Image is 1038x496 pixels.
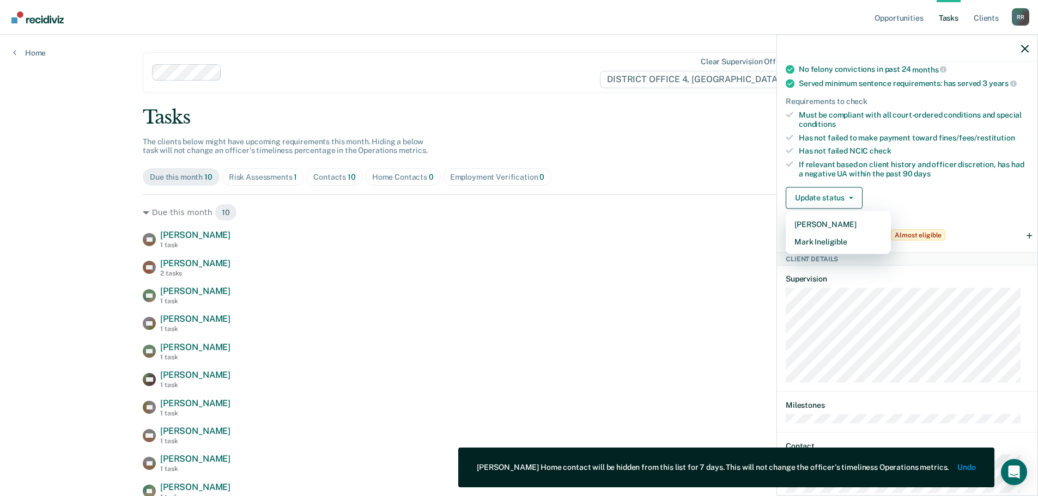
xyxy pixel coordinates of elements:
[160,426,230,436] span: [PERSON_NAME]
[786,274,1029,284] dt: Supervision
[939,133,1015,142] span: fines/fees/restitution
[143,106,895,128] div: Tasks
[429,173,434,181] span: 0
[160,286,230,296] span: [PERSON_NAME]
[372,173,434,182] div: Home Contacts
[150,173,213,182] div: Due this month
[799,146,1029,156] div: Has not failed NCIC
[914,169,930,177] span: days
[294,173,297,181] span: 1
[786,187,863,209] button: Update status
[799,119,836,128] span: conditions
[160,465,230,473] div: 1 task
[786,215,891,232] button: [PERSON_NAME]
[891,229,945,240] span: Almost eligible
[786,97,1029,106] div: Requirements to check
[799,64,1029,74] div: No felony convictions in past 24
[160,297,230,305] div: 1 task
[1001,459,1027,485] div: Open Intercom Messenger
[799,78,1029,88] div: Served minimum sentence requirements: has served 3
[799,110,1029,128] div: Must be compliant with all court-ordered conditions and special
[870,146,891,155] span: check
[229,173,298,182] div: Risk Assessments
[450,173,545,182] div: Employment Verification
[912,65,946,74] span: months
[160,409,230,417] div: 1 task
[160,482,230,492] span: [PERSON_NAME]
[215,204,237,221] span: 10
[799,160,1029,179] div: If relevant based on client history and officer discretion, has had a negative UA within the past 90
[160,370,230,380] span: [PERSON_NAME]
[600,71,796,88] span: DISTRICT OFFICE 4, [GEOGRAPHIC_DATA]
[204,173,213,181] span: 10
[799,133,1029,142] div: Has not failed to make payment toward
[160,325,230,333] div: 1 task
[160,258,230,268] span: [PERSON_NAME]
[160,398,230,408] span: [PERSON_NAME]
[786,441,1029,450] dt: Contact
[777,252,1037,265] div: Client Details
[989,79,1017,88] span: years
[143,137,428,155] span: The clients below might have upcoming requirements this month. Hiding a below task will not chang...
[160,230,230,240] span: [PERSON_NAME]
[1012,8,1029,26] div: R R
[160,381,230,389] div: 1 task
[160,241,230,249] div: 1 task
[777,217,1037,252] div: Limited Supervision UnitAlmost eligible
[786,401,1029,410] dt: Milestones
[13,48,46,58] a: Home
[160,437,230,445] div: 1 task
[11,11,64,23] img: Recidiviz
[160,342,230,352] span: [PERSON_NAME]
[313,173,356,182] div: Contacts
[1012,8,1029,26] button: Profile dropdown button
[539,173,544,181] span: 0
[160,314,230,324] span: [PERSON_NAME]
[958,463,976,472] button: Undo
[160,270,230,277] div: 2 tasks
[477,463,949,472] div: [PERSON_NAME] Home contact will be hidden from this list for 7 days. This will not change the off...
[143,204,895,221] div: Due this month
[348,173,356,181] span: 10
[160,454,230,464] span: [PERSON_NAME]
[786,232,891,250] button: Mark Ineligible
[701,57,793,66] div: Clear supervision officers
[160,353,230,361] div: 1 task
